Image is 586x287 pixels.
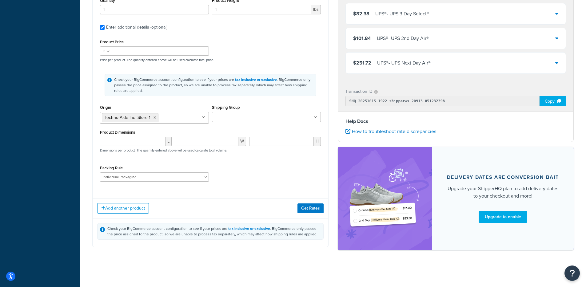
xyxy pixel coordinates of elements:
span: lbs [311,5,321,14]
input: Enter additional details (optional) [100,25,105,30]
button: Get Rates [297,203,324,213]
h4: Help Docs [345,118,566,125]
img: feature-image-bc-ddt-29f5f3347fd16b343e3944f0693b5c204e21c40c489948f4415d4740862b0302.png [347,156,423,241]
div: UPS® - UPS Next Day Air® [377,59,431,68]
span: $251.72 [353,60,371,67]
span: W [238,137,246,146]
div: Check your BigCommerce account configuration to see if your prices are . BigCommerce only passes ... [114,77,313,93]
div: UPS® - UPS 2nd Day Air® [377,34,429,43]
p: Price per product. The quantity entered above will be used calculate total price. [98,58,322,62]
label: Product Dimensions [100,130,135,135]
label: Shipping Group [212,105,240,110]
p: Dimensions per product. The quantity entered above will be used calculate total volume. [98,148,227,152]
label: Origin [100,105,111,110]
label: Packing Rule [100,166,123,170]
a: How to troubleshoot rate discrepancies [345,128,436,135]
span: $82.38 [353,10,369,18]
div: Enter additional details (optional) [106,23,167,32]
a: tax inclusive or exclusive [228,226,270,231]
span: L [165,137,172,146]
button: Add another product [97,203,149,214]
p: Transaction ID [345,88,373,96]
label: Product Price [100,40,124,44]
span: H [314,137,321,146]
a: tax inclusive or exclusive [235,77,277,82]
div: Delivery dates are conversion bait [447,174,559,180]
span: Techno-Aide Inc- Store 1 [105,114,150,121]
span: $101.84 [353,35,371,42]
input: 0.00 [212,5,311,14]
div: Copy [540,96,566,107]
div: UPS® - UPS 3 Day Select® [375,10,429,18]
a: Upgrade to enable [479,211,527,223]
input: 0 [100,5,209,14]
div: Upgrade your ShipperHQ plan to add delivery dates to your checkout and more! [447,185,559,200]
button: Open Resource Center [564,265,580,281]
div: Check your BigCommerce account configuration to see if your prices are . BigCommerce only passes ... [107,226,321,237]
